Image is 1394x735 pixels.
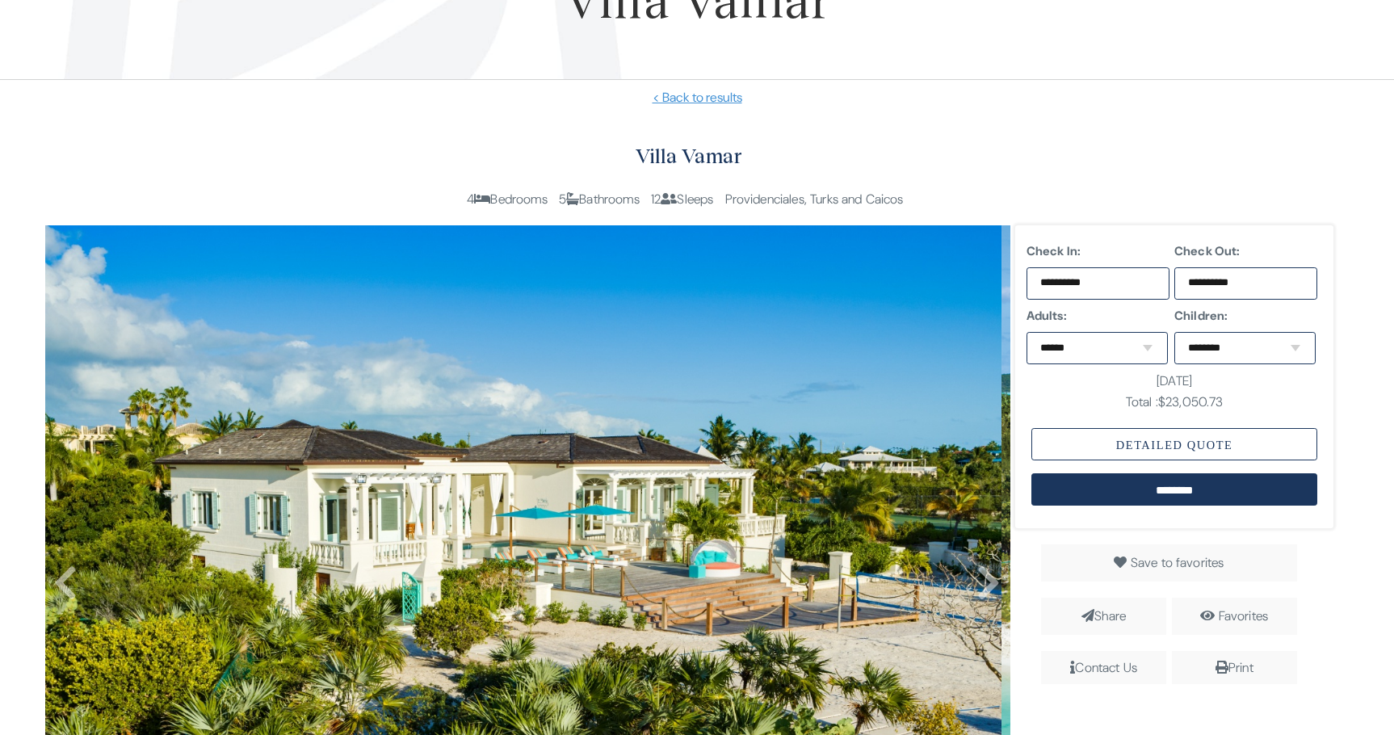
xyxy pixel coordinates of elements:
span: Providenciales, Turks and Caicos [725,191,904,208]
div: Detailed Quote [1031,428,1317,460]
span: 5 Bathrooms [559,191,640,208]
label: Check In: [1027,241,1169,261]
span: Share [1041,598,1166,635]
span: Save to favorites [1131,554,1224,571]
span: 12 Sleeps [651,191,713,208]
a: < Back to results [24,88,1370,107]
div: Print [1178,657,1291,678]
span: Contact Us [1041,651,1166,685]
h2: Villa Vamar [45,140,1334,173]
a: Favorites [1219,607,1268,624]
div: [DATE] Total : [1031,371,1317,412]
span: 4 Bedrooms [467,191,548,208]
label: Adults: [1027,306,1169,325]
label: Check Out: [1174,241,1317,261]
span: $23,050.73 [1158,393,1224,410]
label: Children: [1174,306,1317,325]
